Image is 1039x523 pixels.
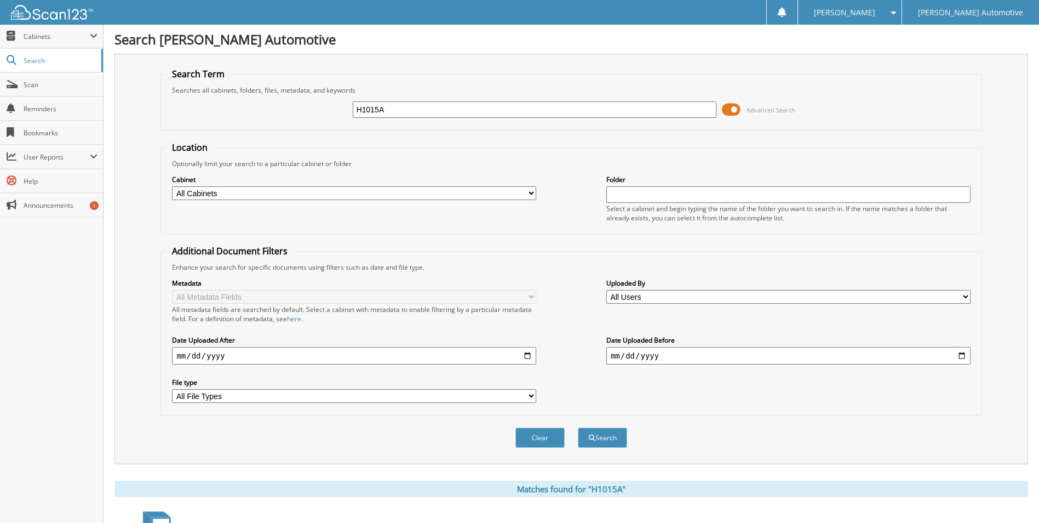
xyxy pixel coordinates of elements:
div: Enhance your search for specific documents using filters such as date and file type. [167,263,975,272]
div: Select a cabinet and begin typing the name of the folder you want to search in. If the name match... [606,204,971,223]
input: end [606,347,971,365]
label: Folder [606,175,971,184]
span: Scan [24,80,97,89]
label: File type [172,378,536,387]
span: [PERSON_NAME] [814,9,875,16]
span: User Reports [24,152,90,162]
legend: Additional Document Filters [167,245,293,257]
img: scan123-logo-white.svg [11,5,93,20]
label: Uploaded By [606,278,971,288]
div: Searches all cabinets, folders, files, metadata, and keywords [167,86,975,95]
span: Cabinets [24,32,90,41]
a: here [287,314,301,323]
label: Date Uploaded Before [606,336,971,345]
span: Reminders [24,104,97,113]
div: 1 [90,201,99,210]
span: Help [24,177,97,186]
input: start [172,347,536,365]
span: Search [24,56,96,65]
label: Date Uploaded After [172,336,536,345]
span: Bookmarks [24,128,97,138]
label: Cabinet [172,175,536,184]
button: Clear [515,428,565,448]
div: Optionally limit your search to a particular cabinet or folder [167,159,975,168]
span: [PERSON_NAME] Automotive [918,9,1023,16]
legend: Search Term [167,68,230,80]
h1: Search [PERSON_NAME] Automotive [114,30,1028,48]
legend: Location [167,141,213,154]
button: Search [578,428,627,448]
span: Advanced Search [747,106,795,114]
div: Matches found for "H1015A" [114,481,1028,497]
div: All metadata fields are searched by default. Select a cabinet with metadata to enable filtering b... [172,305,536,323]
label: Metadata [172,278,536,288]
span: Announcements [24,201,97,210]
